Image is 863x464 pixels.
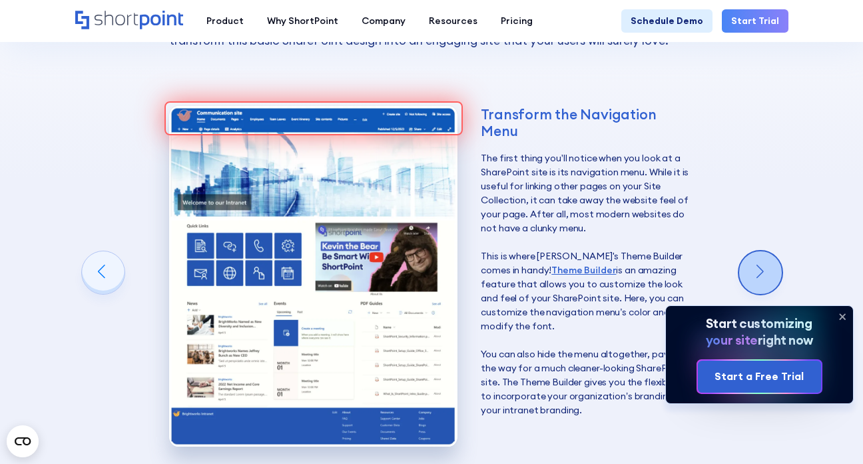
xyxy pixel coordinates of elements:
a: Why ShortPoint [256,9,350,33]
a: Company [350,9,418,33]
a: Product [195,9,256,33]
button: Open CMP widget [7,425,39,457]
div: Product [206,14,244,28]
iframe: Chat Widget [623,309,863,464]
div: Pricing [501,14,533,28]
div: Start a Free Trial [715,369,804,385]
div: Transform the Navigation Menu [481,106,693,139]
a: Schedule Demo [621,9,713,33]
div: Resources [429,14,477,28]
div: Next slide [739,251,782,294]
div: Company [362,14,406,28]
div: Why ShortPoint [267,14,338,28]
a: Pricing [489,9,545,33]
div: Previous slide [82,251,125,294]
p: The first thing you’ll notice when you look at a SharePoint site is its navigation menu. While it... [481,151,693,417]
a: Start a Free Trial [698,361,820,393]
img: navigation menu [169,106,457,447]
a: Home [75,11,184,31]
a: Start Trial [722,9,788,33]
a: Resources [418,9,489,33]
a: Theme Builder [551,264,616,276]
